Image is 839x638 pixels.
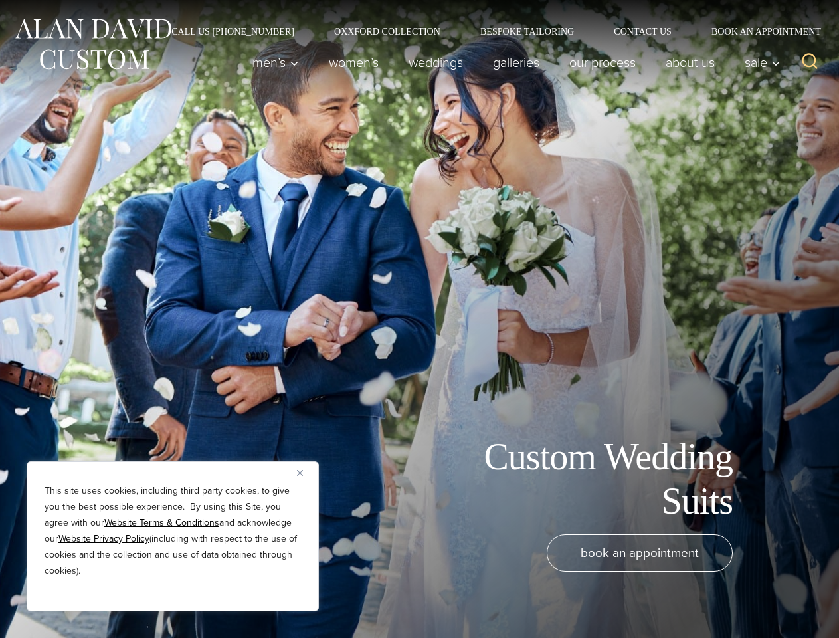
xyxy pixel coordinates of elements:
[104,516,219,530] a: Website Terms & Conditions
[594,27,692,36] a: Contact Us
[478,49,555,76] a: Galleries
[547,534,733,572] a: book an appointment
[151,27,314,36] a: Call Us [PHONE_NUMBER]
[58,532,149,546] a: Website Privacy Policy
[151,27,826,36] nav: Secondary Navigation
[460,27,594,36] a: Bespoke Tailoring
[794,47,826,78] button: View Search Form
[745,56,781,69] span: Sale
[581,543,699,562] span: book an appointment
[238,49,788,76] nav: Primary Navigation
[692,27,826,36] a: Book an Appointment
[252,56,299,69] span: Men’s
[651,49,730,76] a: About Us
[297,470,303,476] img: Close
[394,49,478,76] a: weddings
[555,49,651,76] a: Our Process
[13,15,173,74] img: Alan David Custom
[434,435,733,524] h1: Custom Wedding Suits
[314,27,460,36] a: Oxxford Collection
[297,465,313,480] button: Close
[314,49,394,76] a: Women’s
[45,483,301,579] p: This site uses cookies, including third party cookies, to give you the best possible experience. ...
